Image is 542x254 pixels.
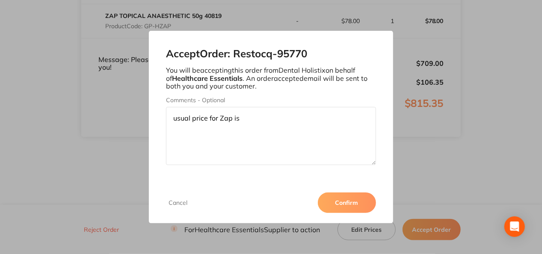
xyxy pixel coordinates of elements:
p: You will be accepting this order from Dental Holistix on behalf of . An order accepted email will... [166,66,376,90]
button: Cancel [166,199,190,207]
b: Healthcare Essentials [172,74,243,83]
div: Open Intercom Messenger [504,216,525,237]
label: Comments - Optional [166,97,376,103]
button: Confirm [318,192,376,213]
textarea: usual price for Zap is [166,107,376,165]
h2: Accept Order: Restocq- 95770 [166,48,376,60]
